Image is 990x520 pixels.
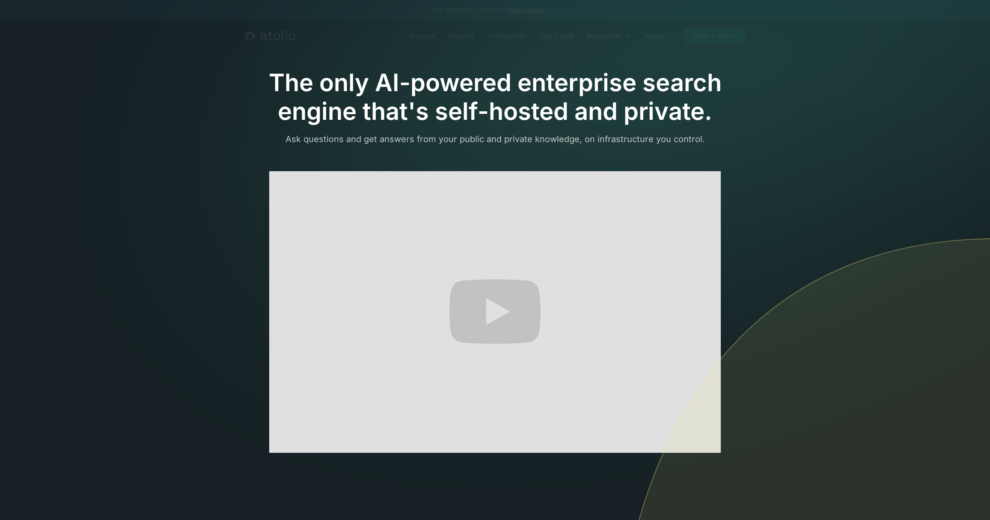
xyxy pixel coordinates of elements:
[558,6,568,15] button: ×
[403,27,442,45] a: Product
[245,30,296,42] a: home
[684,27,746,45] a: Book a Demo
[442,27,482,45] a: Security
[245,68,746,126] h1: The only AI-powered enterprise search engine that's self-hosted and private.
[587,31,621,41] div: Resources
[269,171,721,452] iframe: Atolio in 60 Seconds: Your AI-Enabled Enterprise Search Solution
[482,27,532,45] a: Connectors
[245,133,746,146] p: Ask questions and get answers from your public and private knowledge, on infrastructure you control.
[532,27,580,45] a: Use Cases
[422,5,553,15] span: 🎉 We closed our Series A!
[638,27,671,45] a: About
[508,6,553,14] a: Read more →
[580,27,638,45] div: Resources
